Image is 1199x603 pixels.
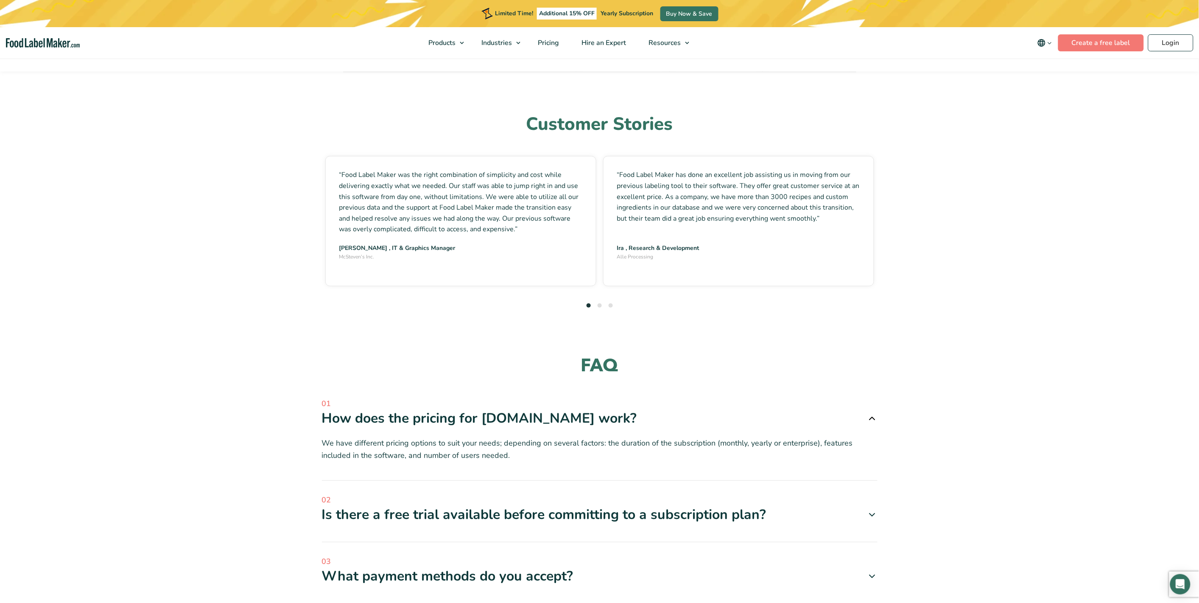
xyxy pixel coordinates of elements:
[617,244,699,253] p: Ira , Research & Development
[537,8,597,20] span: Additional 15% OFF
[617,253,699,261] p: Alle Processing
[322,409,878,427] div: How does the pricing for [DOMAIN_NAME] work?
[1148,34,1193,51] a: Login
[339,244,456,253] p: [PERSON_NAME] , IT & Graphics Manager
[426,38,456,48] span: Products
[1058,34,1144,51] a: Create a free label
[339,170,582,236] p: “Food Label Maker was the right combination of simplicity and cost while delivering exactly what ...
[322,113,878,136] h2: Customer Stories
[579,38,627,48] span: Hire an Expert
[339,253,456,261] p: McSteven’s Inc.
[660,6,718,21] a: Buy Now & Save
[322,494,878,524] a: 02 Is there a free trial available before committing to a subscription plan?
[322,398,878,427] a: 01 How does the pricing for [DOMAIN_NAME] work?
[322,354,878,378] h2: FAQ
[322,556,878,567] span: 03
[527,27,568,59] a: Pricing
[322,398,878,409] span: 01
[570,27,635,59] a: Hire an Expert
[322,494,878,506] span: 02
[495,9,533,17] span: Limited Time!
[322,556,878,585] a: 03 What payment methods do you accept?
[417,27,468,59] a: Products
[598,303,602,308] button: 2 of 2
[617,170,860,224] p: “Food Label Maker has done an excellent job assisting us in moving from our previous labeling too...
[322,506,878,524] div: Is there a free trial available before committing to a subscription plan?
[601,9,654,17] span: Yearly Subscription
[322,567,878,585] div: What payment methods do you accept?
[1170,574,1191,595] div: Open Intercom Messenger
[609,303,613,308] button: 3 of 2
[637,27,693,59] a: Resources
[322,437,878,462] p: We have different pricing options to suit your needs; depending on several factors: the duration ...
[646,38,682,48] span: Resources
[535,38,560,48] span: Pricing
[470,27,525,59] a: Industries
[479,38,513,48] span: Industries
[587,303,591,308] button: 1 of 2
